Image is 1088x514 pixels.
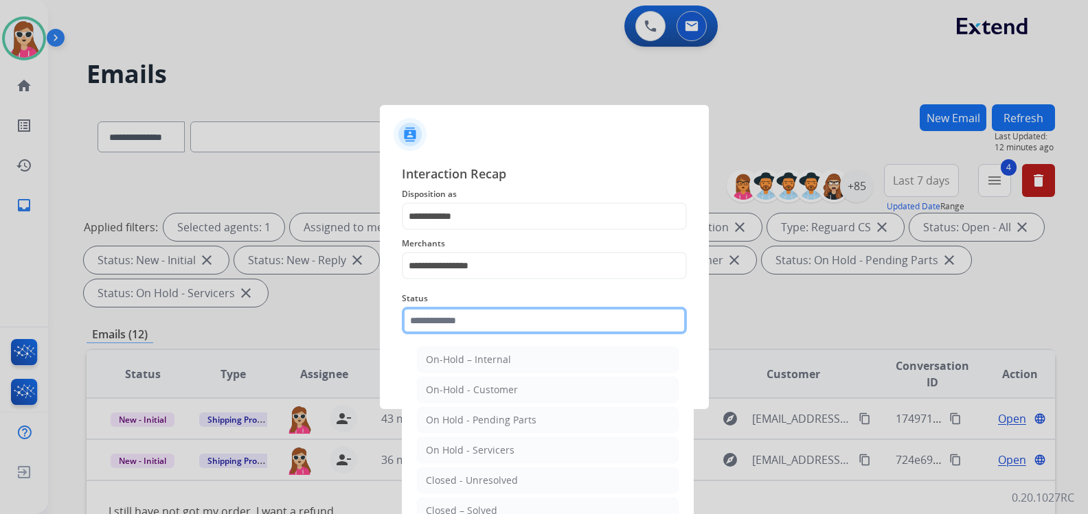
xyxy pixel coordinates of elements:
[402,290,687,307] span: Status
[426,443,514,457] div: On Hold - Servicers
[426,383,518,397] div: On-Hold - Customer
[426,353,511,366] div: On-Hold – Internal
[402,186,687,202] span: Disposition as
[394,118,427,151] img: contactIcon
[402,164,687,186] span: Interaction Recap
[426,413,536,427] div: On Hold - Pending Parts
[426,474,518,487] div: Closed - Unresolved
[1012,489,1074,506] p: 0.20.1027RC
[402,235,687,252] span: Merchants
